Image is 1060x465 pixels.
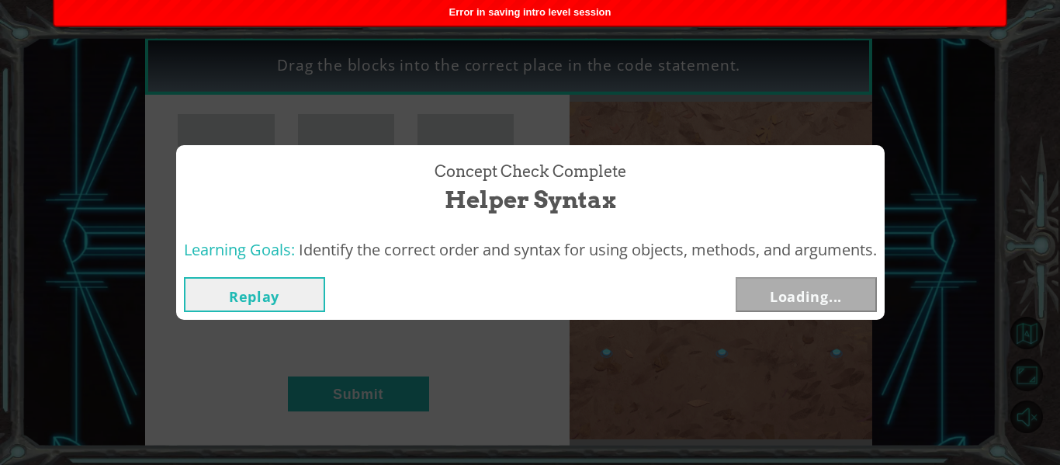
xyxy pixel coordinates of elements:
span: Error in saving intro level session [449,6,611,18]
button: Replay [184,277,325,312]
span: Helper Syntax [445,183,616,217]
button: Loading... [736,277,877,312]
span: Learning Goals: [184,239,295,260]
span: Concept Check Complete [435,161,626,183]
span: Identify the correct order and syntax for using objects, methods, and arguments. [299,239,877,260]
